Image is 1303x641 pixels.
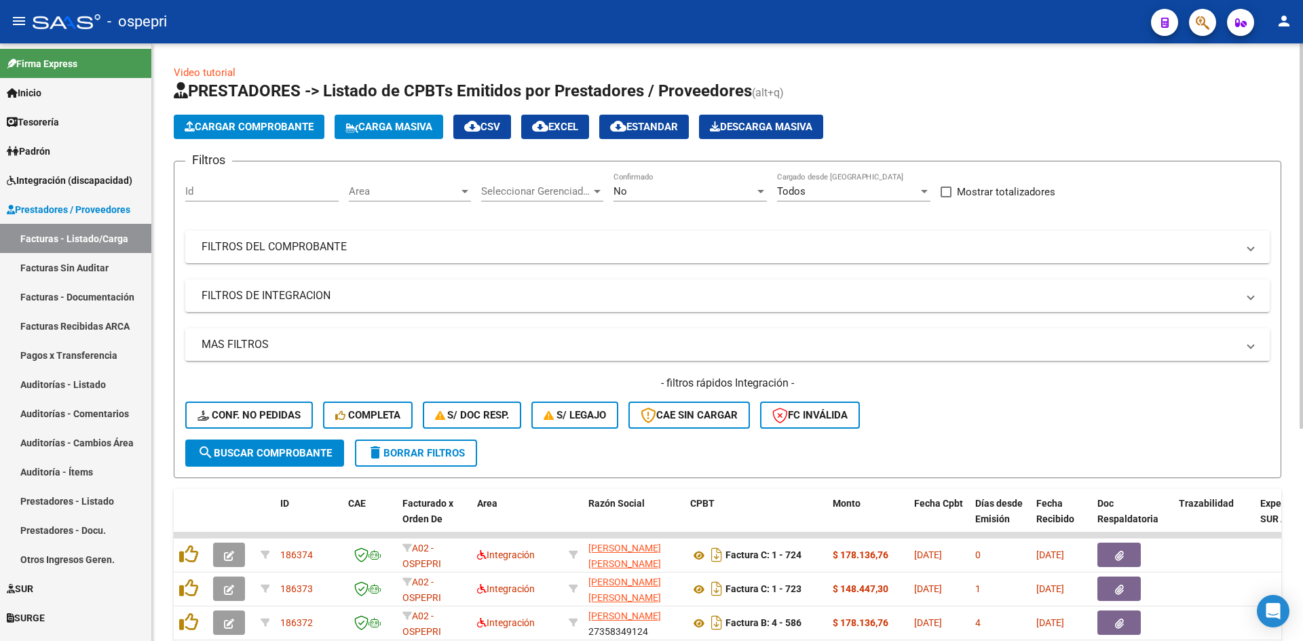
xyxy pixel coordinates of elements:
[185,328,1270,361] mat-expansion-panel-header: MAS FILTROS
[348,498,366,509] span: CAE
[477,549,535,560] span: Integración
[397,489,472,549] datatable-header-cell: Facturado x Orden De
[1092,489,1173,549] datatable-header-cell: Doc Respaldatoria
[957,184,1055,200] span: Mostrar totalizadores
[335,409,400,421] span: Completa
[833,549,888,560] strong: $ 178.136,76
[725,550,801,561] strong: Factura C: 1 - 724
[367,444,383,461] mat-icon: delete
[349,185,459,197] span: Area
[833,583,888,594] strong: $ 148.447,30
[833,617,888,628] strong: $ 178.136,76
[975,549,981,560] span: 0
[7,115,59,130] span: Tesorería
[690,498,715,509] span: CPBT
[710,121,812,133] span: Descarga Masiva
[435,409,510,421] span: S/ Doc Resp.
[708,612,725,634] i: Descargar documento
[725,584,801,595] strong: Factura C: 1 - 723
[185,402,313,429] button: Conf. no pedidas
[833,498,861,509] span: Monto
[1276,13,1292,29] mat-icon: person
[185,121,314,133] span: Cargar Comprobante
[970,489,1031,549] datatable-header-cell: Días desde Emisión
[402,498,453,524] span: Facturado x Orden De
[914,583,942,594] span: [DATE]
[1179,498,1234,509] span: Trazabilidad
[477,498,497,509] span: Area
[1257,595,1289,627] div: Open Intercom Messenger
[599,115,689,139] button: Estandar
[588,575,679,603] div: 27270910594
[532,118,548,134] mat-icon: cloud_download
[588,608,679,637] div: 27358349124
[402,577,441,603] span: A02 - OSPEPRI
[477,583,535,594] span: Integración
[464,121,500,133] span: CSV
[197,447,332,459] span: Buscar Comprobante
[335,115,443,139] button: Carga Masiva
[280,583,313,594] span: 186373
[588,498,645,509] span: Razón Social
[588,543,661,569] span: [PERSON_NAME] [PERSON_NAME]
[975,498,1023,524] span: Días desde Emisión
[7,173,132,188] span: Integración (discapacidad)
[7,56,77,71] span: Firma Express
[174,81,752,100] span: PRESTADORES -> Listado de CPBTs Emitidos por Prestadores / Proveedores
[174,66,235,79] a: Video tutorial
[202,337,1237,352] mat-panel-title: MAS FILTROS
[464,118,480,134] mat-icon: cloud_download
[1031,489,1092,549] datatable-header-cell: Fecha Recibido
[280,498,289,509] span: ID
[275,489,343,549] datatable-header-cell: ID
[185,231,1270,263] mat-expansion-panel-header: FILTROS DEL COMPROBANTE
[202,288,1237,303] mat-panel-title: FILTROS DE INTEGRACION
[11,13,27,29] mat-icon: menu
[914,549,942,560] span: [DATE]
[521,115,589,139] button: EXCEL
[402,543,441,569] span: A02 - OSPEPRI
[280,617,313,628] span: 186372
[975,617,981,628] span: 4
[909,489,970,549] datatable-header-cell: Fecha Cpbt
[588,541,679,569] div: 27270910594
[725,618,801,629] strong: Factura B: 4 - 586
[202,239,1237,254] mat-panel-title: FILTROS DEL COMPROBANTE
[628,402,750,429] button: CAE SIN CARGAR
[367,447,465,459] span: Borrar Filtros
[185,151,232,170] h3: Filtros
[323,402,413,429] button: Completa
[174,115,324,139] button: Cargar Comprobante
[914,617,942,628] span: [DATE]
[345,121,432,133] span: Carga Masiva
[610,121,678,133] span: Estandar
[185,279,1270,312] mat-expansion-panel-header: FILTROS DE INTEGRACION
[914,498,963,509] span: Fecha Cpbt
[7,581,33,596] span: SUR
[1036,583,1064,594] span: [DATE]
[7,202,130,217] span: Prestadores / Proveedores
[544,409,606,421] span: S/ legajo
[402,610,441,637] span: A02 - OSPEPRI
[752,86,784,99] span: (alt+q)
[107,7,167,37] span: - ospepri
[699,115,823,139] app-download-masive: Descarga masiva de comprobantes (adjuntos)
[685,489,827,549] datatable-header-cell: CPBT
[760,402,860,429] button: FC Inválida
[641,409,738,421] span: CAE SIN CARGAR
[1036,617,1064,628] span: [DATE]
[423,402,522,429] button: S/ Doc Resp.
[7,610,45,625] span: SURGE
[708,544,725,566] i: Descargar documento
[453,115,511,139] button: CSV
[477,617,535,628] span: Integración
[185,376,1270,391] h4: - filtros rápidos Integración -
[1036,549,1064,560] span: [DATE]
[583,489,685,549] datatable-header-cell: Razón Social
[1097,498,1158,524] span: Doc Respaldatoria
[185,440,344,467] button: Buscar Comprobante
[280,549,313,560] span: 186374
[343,489,397,549] datatable-header-cell: CAE
[355,440,477,467] button: Borrar Filtros
[777,185,806,197] span: Todos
